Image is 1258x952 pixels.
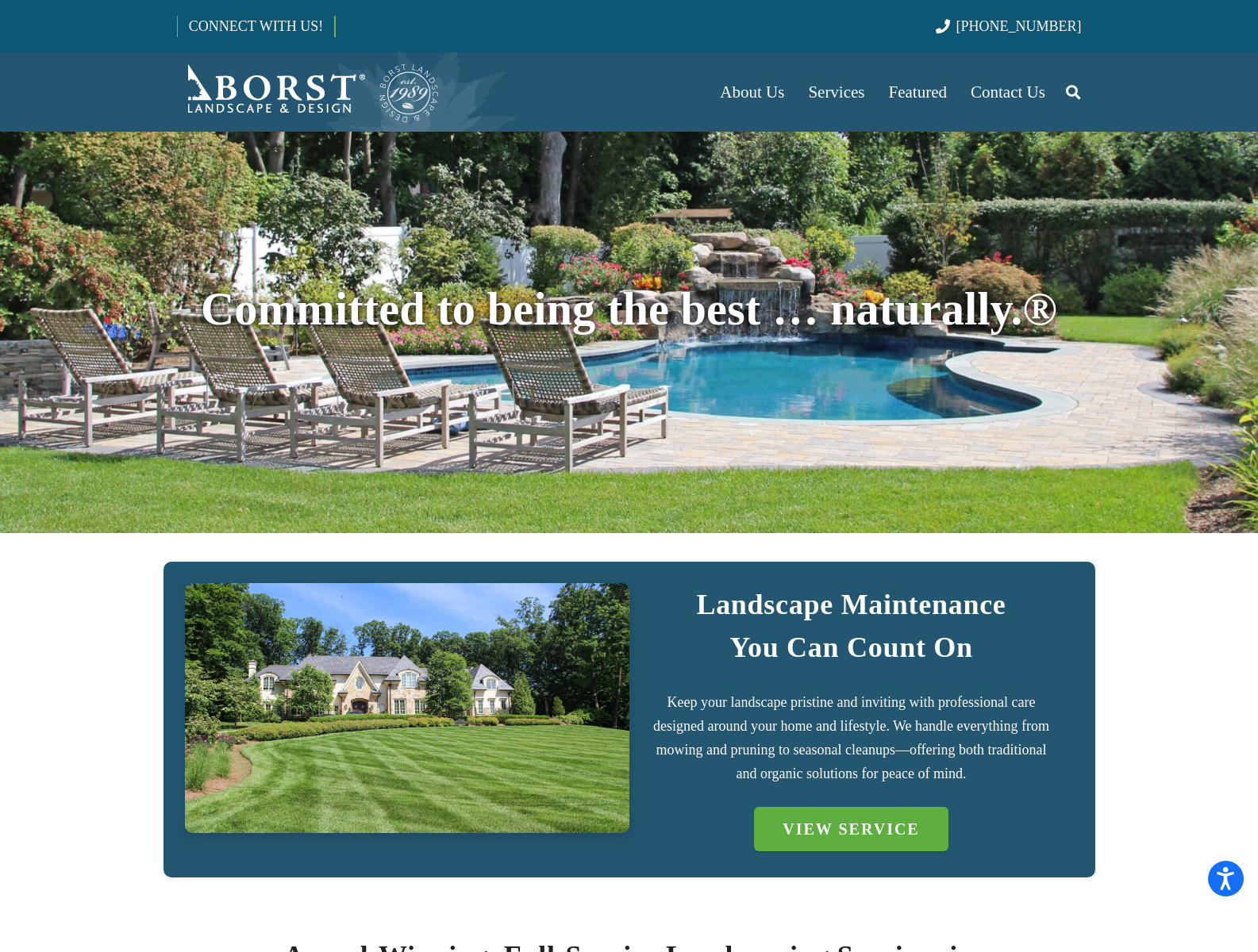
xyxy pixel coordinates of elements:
[708,52,796,132] a: About Us
[971,83,1045,102] span: Contact Us
[178,7,334,45] a: CONNECT WITH US!
[696,589,1006,620] strong: Landscape Maintenance
[177,60,440,124] a: Borst-Logo
[959,52,1057,132] a: Contact Us
[796,52,876,132] a: Services
[653,694,1049,781] span: Keep your landscape pristine and inviting with professional care designed around your home and li...
[720,83,784,102] span: About Us
[185,583,629,833] a: IMG_7723 (1)
[201,283,1057,335] span: Committed to being the best … naturally.®
[1057,72,1089,112] a: Search
[754,807,948,851] a: VIEW SERVICE
[877,52,959,132] a: Featured
[729,631,973,663] strong: You Can Count On
[889,83,947,102] span: Featured
[956,18,1082,34] span: [PHONE_NUMBER]
[936,18,1081,34] a: [PHONE_NUMBER]
[808,83,864,102] span: Services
